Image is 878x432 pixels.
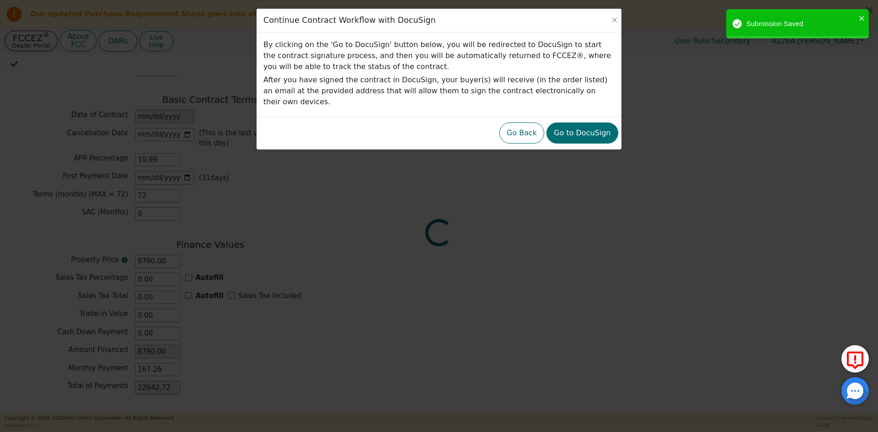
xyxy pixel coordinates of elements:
[263,39,615,72] p: By clicking on the 'Go to DocuSign' button below, you will be redirected to DocuSign to start the...
[499,123,544,144] button: Go Back
[546,123,618,144] button: Go to DocuSign
[746,19,856,29] div: Submission Saved
[263,75,615,107] p: After you have signed the contract in DocuSign, your buyer(s) will receive (in the order listed) ...
[841,345,869,373] button: Report Error to FCC
[859,13,865,23] button: close
[610,16,619,25] button: Close
[263,16,436,25] h3: Continue Contract Workflow with DocuSign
